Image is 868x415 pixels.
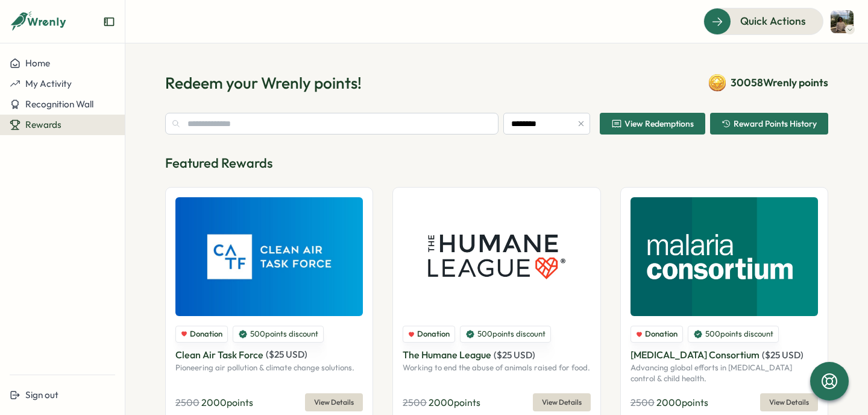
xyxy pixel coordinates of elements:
span: Sign out [25,389,58,401]
span: 30058 Wrenly points [731,75,828,90]
span: Quick Actions [740,13,806,29]
button: View Details [760,393,818,411]
span: ( $ 25 USD ) [762,349,804,361]
span: 2500 [631,396,655,408]
span: View Details [769,394,809,411]
span: View Details [542,394,582,411]
span: Recognition Wall [25,98,93,110]
p: Pioneering air pollution & climate change solutions. [175,363,363,373]
div: 500 points discount [233,326,324,343]
button: Reward Points History [710,113,828,135]
button: Expand sidebar [103,16,115,28]
button: View Details [305,393,363,411]
span: 2500 [403,396,427,408]
span: 2000 points [656,396,708,408]
h1: Redeem your Wrenly points! [165,72,362,93]
span: Donation [417,329,450,340]
span: ( $ 25 USD ) [494,349,535,361]
span: Donation [190,329,222,340]
span: View Redemptions [624,119,694,128]
button: Quick Actions [703,8,823,34]
p: The Humane League [403,347,491,363]
button: View Details [533,393,591,411]
p: Clean Air Task Force [175,347,263,363]
span: Home [25,57,50,69]
img: Clean Air Task Force [175,197,363,316]
span: 2000 points [201,396,253,408]
div: 500 points discount [460,326,551,343]
span: ( $ 25 USD ) [266,349,307,360]
button: View Redemptions [600,113,705,135]
span: 2000 points [429,396,480,408]
p: [MEDICAL_DATA] Consortium [631,347,759,363]
p: Advancing global efforts in [MEDICAL_DATA] control & child health. [631,363,818,384]
img: Malaria Consortium [631,197,818,316]
span: Donation [645,329,678,340]
span: Rewards [25,119,61,130]
span: View Details [314,394,354,411]
img: Valery Marimon [831,10,854,33]
p: Working to end the abuse of animals raised for food. [403,363,590,373]
div: 500 points discount [688,326,779,343]
p: Featured Rewards [165,154,828,173]
span: My Activity [25,78,72,89]
span: 2500 [175,396,200,408]
img: The Humane League [403,197,590,316]
span: Reward Points History [734,119,817,128]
